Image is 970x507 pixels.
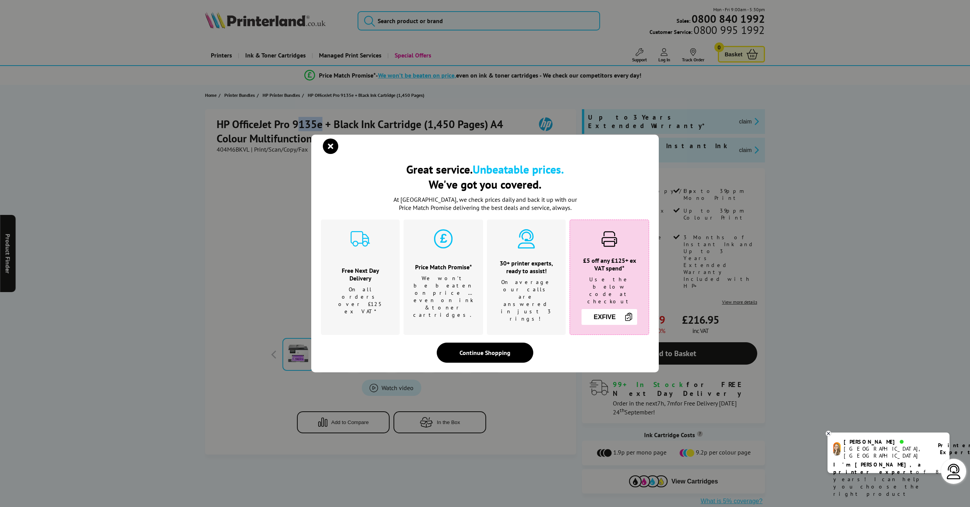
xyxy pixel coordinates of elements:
h3: £5 off any £125+ ex VAT spend* [580,257,639,272]
h3: Free Next Day Delivery [331,267,390,282]
img: expert-cyan.svg [517,229,536,248]
p: Use the below code at checkout [580,276,639,305]
b: I'm [PERSON_NAME], a printer expert [833,461,923,475]
h2: Great service. We've got you covered. [321,162,649,192]
h3: Price Match Promise* [413,263,473,271]
p: of 8 years! I can help you choose the right product [833,461,944,498]
p: On all orders over £125 ex VAT* [331,286,390,315]
p: On average our calls are answered in just 3 rings! [497,279,556,323]
div: [PERSON_NAME] [844,438,928,445]
img: Copy Icon [624,312,633,321]
p: We won't be beaten on price …even on ink & toner cartridges. [413,275,473,319]
img: user-headset-light.svg [946,464,962,479]
h3: 30+ printer experts, ready to assist! [497,259,556,275]
div: Continue Shopping [437,343,533,363]
button: close modal [325,140,336,152]
div: [GEOGRAPHIC_DATA], [GEOGRAPHIC_DATA] [844,445,928,459]
p: At [GEOGRAPHIC_DATA], we check prices daily and back it up with our Price Match Promise deliverin... [388,196,582,212]
b: Unbeatable prices. [473,162,564,177]
img: amy-livechat.png [833,442,841,456]
img: delivery-cyan.svg [351,229,370,248]
img: price-promise-cyan.svg [434,229,453,248]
